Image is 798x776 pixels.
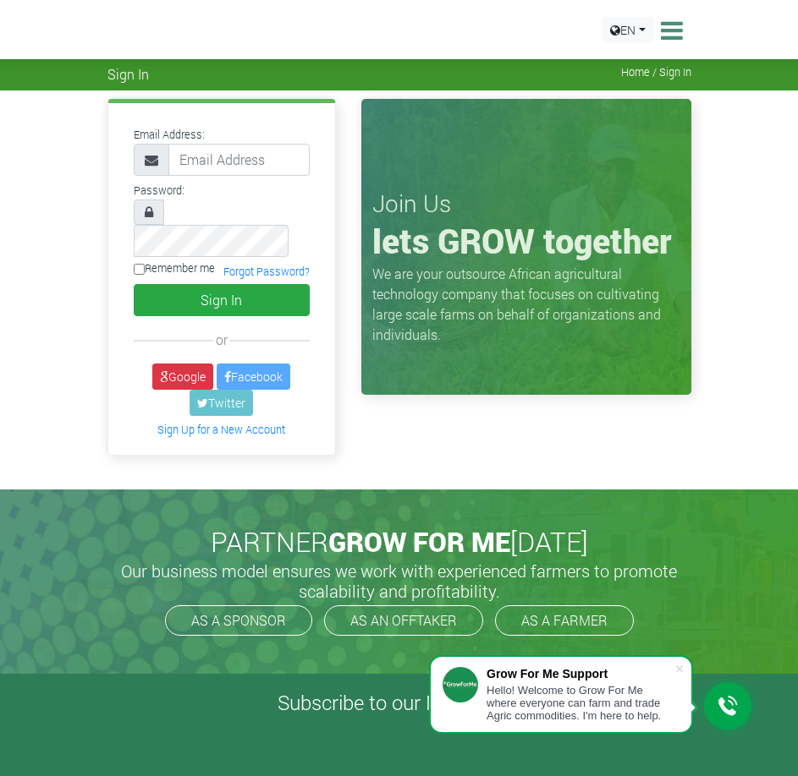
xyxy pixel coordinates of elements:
[495,605,634,636] a: AS A FARMER
[168,144,310,176] input: Email Address
[328,523,510,560] span: GROW FOR ME
[134,330,310,350] div: or
[372,264,680,345] p: We are your outsource African agricultural technology company that focuses on cultivating large s...
[21,691,777,715] h4: Subscribe to our Newsletter
[134,127,205,143] label: Email Address:
[134,264,145,275] input: Remember me
[372,189,680,218] h3: Join Us
[603,17,653,43] a: EN
[134,284,310,316] button: Sign In
[165,605,312,636] a: AS A SPONSOR
[487,667,674,680] div: Grow For Me Support
[372,221,680,261] h1: lets GROW together
[107,66,149,82] span: Sign In
[134,183,184,199] label: Password:
[152,363,213,390] a: Google
[223,265,310,278] a: Forgot Password?
[112,560,687,601] h5: Our business model ensures we work with experienced farmers to promote scalability and profitabil...
[134,260,215,276] label: Remember me
[157,423,285,436] a: Sign Up for a New Account
[114,526,685,558] h2: PARTNER [DATE]
[324,605,483,636] a: AS AN OFFTAKER
[487,684,674,722] div: Hello! Welcome to Grow For Me where everyone can farm and trade Agric commodities. I'm here to help.
[621,66,691,79] span: Home / Sign In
